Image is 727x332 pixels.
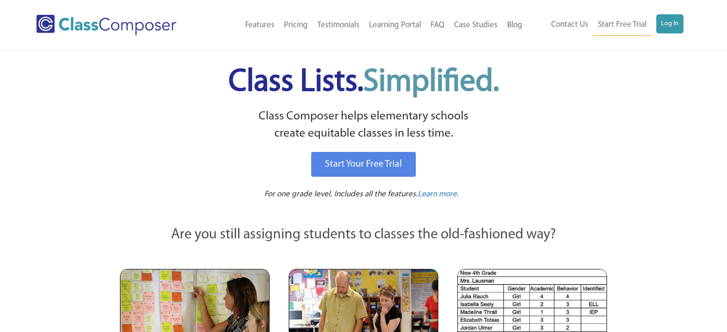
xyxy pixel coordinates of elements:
a: Contact Us [546,14,593,35]
a: FAQ [426,15,449,36]
a: Testimonials [313,15,364,36]
span: For one grade level. Includes all the features. [264,190,418,198]
span: Learn more. [418,190,459,198]
a: Blog [502,15,527,36]
a: Learning Portal [364,15,426,36]
nav: Header Menu [207,15,527,36]
nav: Header Menu [527,14,684,36]
span: Start Your Free Trial [325,160,402,169]
a: Start Your Free Trial [311,152,416,177]
a: Pricing [279,15,313,36]
img: Class Composer [36,15,176,35]
a: Log In [656,14,684,33]
span: Simplified. [363,67,499,98]
a: Learn more. [418,189,459,201]
p: Are you still assigning students to classes the old-fashioned way? [120,225,608,246]
span: Class Lists. [228,67,499,98]
a: Features [240,15,279,36]
a: Start Free Trial [593,14,651,36]
p: Class Composer helps elementary schools create equitable classes in less time. [119,108,609,143]
a: Case Studies [449,15,502,36]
